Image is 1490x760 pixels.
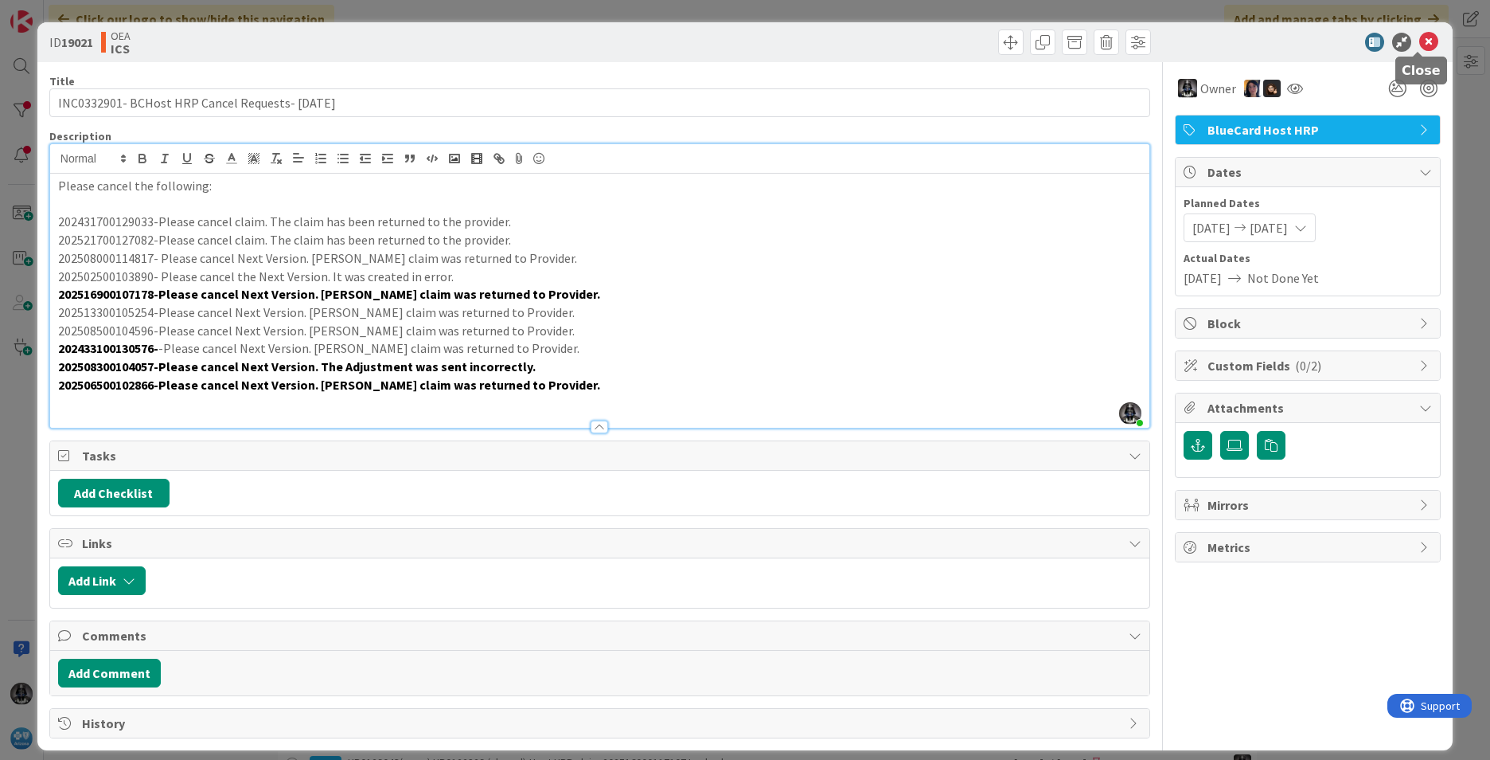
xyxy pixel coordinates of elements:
span: Mirrors [1207,496,1411,515]
img: TC [1244,80,1262,97]
img: ZB [1263,80,1281,97]
span: ID [49,33,93,52]
p: Please cancel the following: [58,177,1141,195]
input: type card name here... [49,88,1150,117]
span: Owner [1200,79,1236,98]
span: BlueCard Host HRP [1207,120,1411,139]
span: Metrics [1207,538,1411,557]
p: 202508000114817- Please cancel Next Version. [PERSON_NAME] claim was returned to Provider. [58,249,1141,268]
span: Planned Dates [1184,195,1432,212]
img: KG [1178,79,1197,98]
span: OEA [111,29,131,42]
strong: 202508300104057-Please cancel Next Version. The Adjustment was sent incorrectly. [58,358,536,374]
span: Attachments [1207,398,1411,417]
button: Add Link [58,566,146,595]
p: 202431700129033-Please cancel claim. The claim has been returned to the provider. [58,213,1141,231]
button: Add Comment [58,659,161,688]
span: Description [49,129,111,143]
span: [DATE] [1250,218,1288,237]
b: 19021 [61,34,93,50]
p: -Please cancel Next Version. [PERSON_NAME] claim was returned to Provider. [58,339,1141,358]
span: ( 0/2 ) [1295,358,1321,374]
p: 202513300105254-Please cancel Next Version. [PERSON_NAME] claim was returned to Provider. [58,304,1141,322]
span: Block [1207,314,1411,333]
strong: 202433100130576- [58,340,158,356]
p: 202521700127082-Please cancel claim. The claim has been returned to the provider. [58,231,1141,249]
span: [DATE] [1192,218,1231,237]
span: [DATE] [1184,268,1222,288]
b: ICS [111,42,131,55]
span: Actual Dates [1184,250,1432,267]
span: Support [33,2,72,22]
h5: Close [1402,63,1441,78]
strong: 202516900107178-Please cancel Next Version. [PERSON_NAME] claim was returned to Provider. [58,286,600,302]
p: 202502500103890- Please cancel the Next Version. It was created in error. [58,268,1141,286]
span: Dates [1207,163,1411,182]
p: 202508500104596-Please cancel Next Version. [PERSON_NAME] claim was returned to Provider. [58,322,1141,340]
label: Title [49,74,75,88]
span: Custom Fields [1207,356,1411,375]
span: Not Done Yet [1247,268,1319,288]
span: Tasks [82,446,1121,465]
span: Comments [82,626,1121,645]
span: History [82,714,1121,733]
span: Links [82,534,1121,553]
img: ddRgQ3yRm5LdI1ED0PslnJbT72KgN0Tb.jfif [1119,402,1141,425]
button: Add Checklist [58,479,170,507]
strong: 202506500102866-Please cancel Next Version. [PERSON_NAME] claim was returned to Provider. [58,377,600,393]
